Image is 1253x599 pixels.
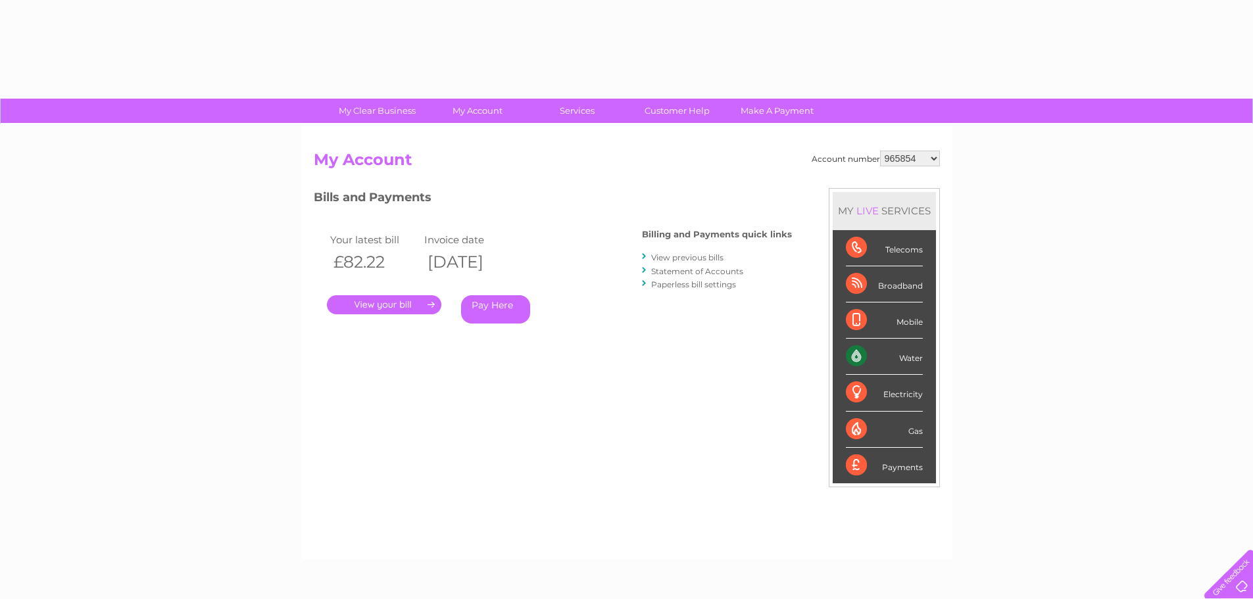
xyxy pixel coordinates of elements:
a: Customer Help [623,99,731,123]
div: Mobile [846,302,923,339]
a: Paperless bill settings [651,279,736,289]
a: . [327,295,441,314]
a: My Account [423,99,531,123]
div: LIVE [854,204,881,217]
a: Statement of Accounts [651,266,743,276]
td: Invoice date [421,231,516,249]
h3: Bills and Payments [314,188,792,211]
div: Payments [846,448,923,483]
td: Your latest bill [327,231,422,249]
div: Account number [812,151,940,166]
h4: Billing and Payments quick links [642,229,792,239]
a: My Clear Business [323,99,431,123]
div: MY SERVICES [833,192,936,229]
div: Electricity [846,375,923,411]
a: View previous bills [651,252,724,262]
div: Telecoms [846,230,923,266]
a: Make A Payment [723,99,831,123]
h2: My Account [314,151,940,176]
div: Gas [846,412,923,448]
th: £82.22 [327,249,422,276]
div: Water [846,339,923,375]
a: Services [523,99,631,123]
div: Broadband [846,266,923,302]
a: Pay Here [461,295,530,323]
th: [DATE] [421,249,516,276]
